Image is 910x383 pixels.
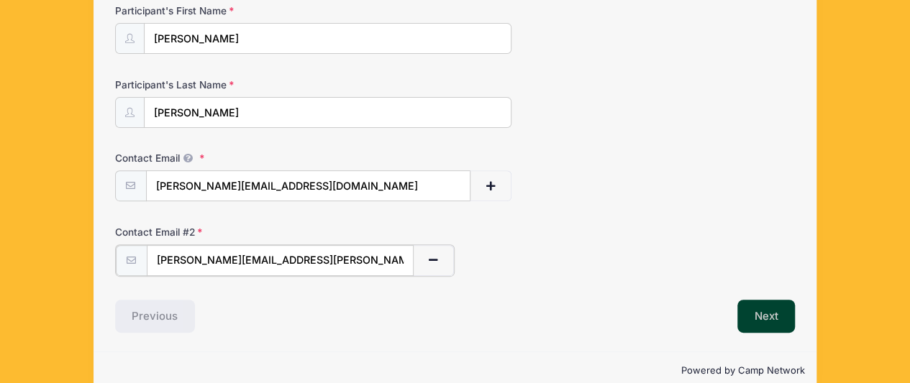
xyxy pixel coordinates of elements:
p: Powered by Camp Network [106,364,805,378]
input: Participant's Last Name [144,97,512,128]
label: Participant's Last Name [115,78,342,92]
input: email@email.com [146,170,471,201]
label: Contact Email [115,151,342,165]
span: 2 [189,226,195,238]
label: Participant's First Name [115,4,342,18]
button: Next [737,300,796,333]
input: email@email.com [147,245,414,276]
input: Participant's First Name [144,23,512,54]
label: Contact Email # [115,225,342,239]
